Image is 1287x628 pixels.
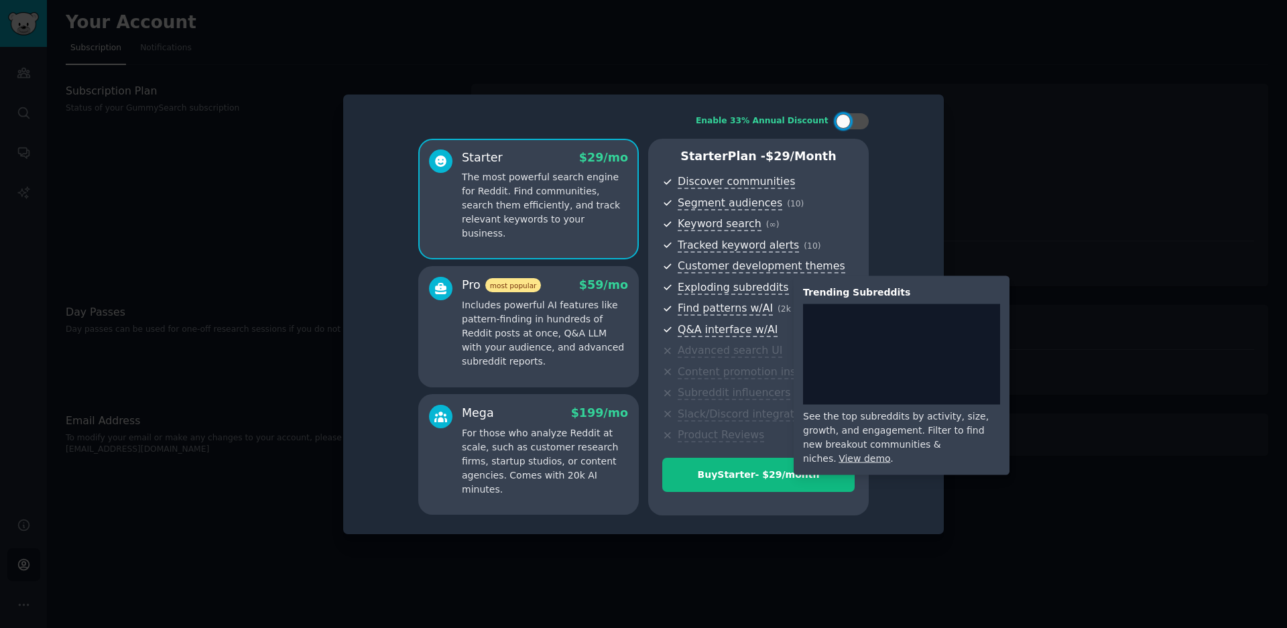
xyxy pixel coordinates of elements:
span: $ 199 /mo [571,406,628,420]
span: Segment audiences [678,196,782,210]
div: Starter [462,149,503,166]
span: ( ∞ ) [766,220,780,229]
span: Content promotion insights [678,365,822,379]
button: BuyStarter- $29/month [662,458,855,492]
span: Q&A interface w/AI [678,323,778,337]
span: ( 2k AI minutes ) [778,304,841,314]
span: Keyword search [678,217,761,231]
div: Pro [462,277,541,294]
div: Mega [462,405,494,422]
p: For those who analyze Reddit at scale, such as customer research firms, startup studios, or conte... [462,426,628,497]
span: Discover communities [678,175,795,189]
span: Find patterns w/AI [678,302,773,316]
div: See the top subreddits by activity, size, growth, and engagement. Filter to find new breakout com... [803,410,1000,466]
span: $ 29 /month [765,149,837,163]
p: The most powerful search engine for Reddit. Find communities, search them efficiently, and track ... [462,170,628,241]
span: most popular [485,278,542,292]
iframe: YouTube video player [803,304,1000,405]
span: $ 59 /mo [579,278,628,292]
span: ( 10 ) [804,241,820,251]
span: Exploding subreddits [678,281,788,295]
div: Enable 33% Annual Discount [696,115,829,127]
span: Product Reviews [678,428,764,442]
a: View demo [839,453,890,464]
span: Subreddit influencers [678,386,790,400]
p: Includes powerful AI features like pattern-finding in hundreds of Reddit posts at once, Q&A LLM w... [462,298,628,369]
span: Tracked keyword alerts [678,239,799,253]
div: Trending Subreddits [803,286,1000,300]
span: Slack/Discord integration [678,407,810,422]
span: ( 10 ) [787,199,804,208]
span: $ 29 /mo [579,151,628,164]
span: Customer development themes [678,259,845,273]
div: Buy Starter - $ 29 /month [663,468,854,482]
p: Starter Plan - [662,148,855,165]
span: Advanced search UI [678,344,782,358]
